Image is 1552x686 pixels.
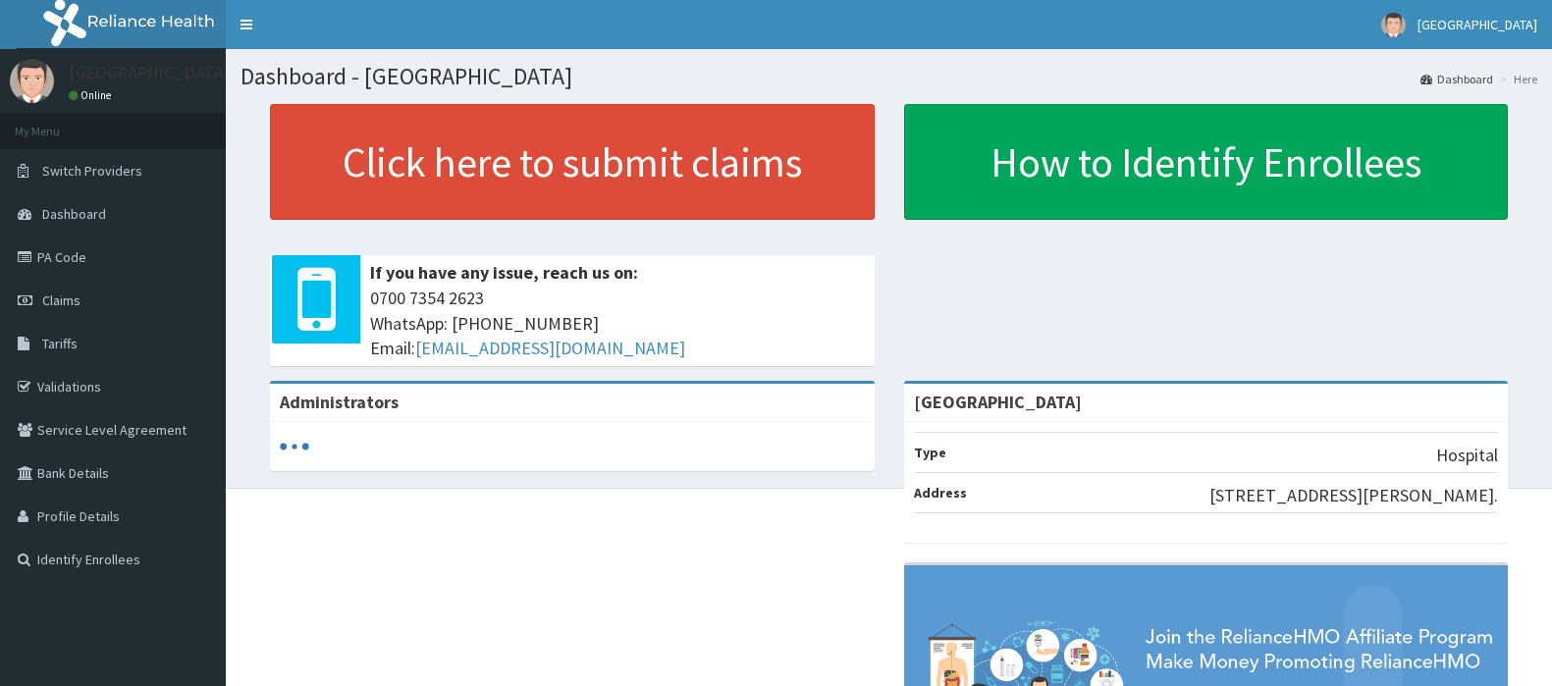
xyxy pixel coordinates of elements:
span: [GEOGRAPHIC_DATA] [1418,16,1537,33]
img: User Image [1381,13,1406,37]
b: Type [914,444,946,461]
b: If you have any issue, reach us on: [370,261,638,284]
span: 0700 7354 2623 WhatsApp: [PHONE_NUMBER] Email: [370,286,865,361]
span: Tariffs [42,335,78,352]
a: How to Identify Enrollees [904,104,1509,220]
h1: Dashboard - [GEOGRAPHIC_DATA] [241,64,1537,89]
b: Administrators [280,391,399,413]
img: User Image [10,59,54,103]
li: Here [1495,71,1537,87]
a: [EMAIL_ADDRESS][DOMAIN_NAME] [415,337,685,359]
p: [GEOGRAPHIC_DATA] [69,64,231,81]
b: Address [914,484,967,501]
p: Hospital [1436,443,1498,468]
span: Switch Providers [42,162,142,180]
span: Dashboard [42,205,106,223]
a: Dashboard [1420,71,1493,87]
a: Click here to submit claims [270,104,875,220]
span: Claims [42,291,80,309]
svg: audio-loading [280,432,309,461]
p: [STREET_ADDRESS][PERSON_NAME]. [1209,483,1498,508]
strong: [GEOGRAPHIC_DATA] [914,391,1082,413]
a: Online [69,88,116,102]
